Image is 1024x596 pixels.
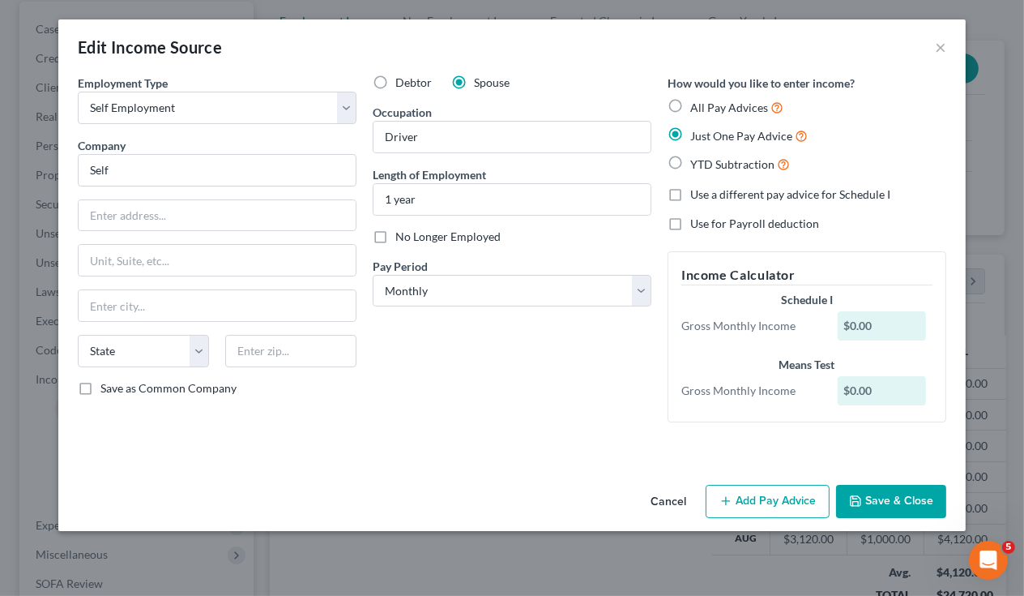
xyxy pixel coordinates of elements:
[395,229,501,243] span: No Longer Employed
[100,381,237,395] span: Save as Common Company
[225,335,356,367] input: Enter zip...
[690,217,819,230] span: Use for Payroll deduction
[638,487,699,519] button: Cancel
[935,37,946,57] button: ×
[373,166,486,183] label: Length of Employment
[79,290,356,321] input: Enter city...
[706,485,830,519] button: Add Pay Advice
[78,154,356,187] input: Search company by name...
[373,259,428,273] span: Pay Period
[690,101,768,114] span: All Pay Advices
[373,104,432,121] label: Occupation
[681,292,932,308] div: Schedule I
[373,184,651,215] input: ex: 2 years
[838,376,927,405] div: $0.00
[838,311,927,341] div: $0.00
[78,76,168,90] span: Employment Type
[681,357,932,373] div: Means Test
[690,129,792,143] span: Just One Pay Advice
[78,139,126,152] span: Company
[78,36,222,58] div: Edit Income Source
[395,75,432,89] span: Debtor
[690,157,774,171] span: YTD Subtraction
[373,122,651,152] input: --
[79,200,356,231] input: Enter address...
[668,75,855,92] label: How would you like to enter income?
[836,485,946,519] button: Save & Close
[673,383,830,399] div: Gross Monthly Income
[690,187,890,201] span: Use a different pay advice for Schedule I
[673,318,830,334] div: Gross Monthly Income
[969,541,1008,580] iframe: Intercom live chat
[474,75,510,89] span: Spouse
[681,265,932,285] h5: Income Calculator
[1002,541,1015,554] span: 5
[79,245,356,276] input: Unit, Suite, etc...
